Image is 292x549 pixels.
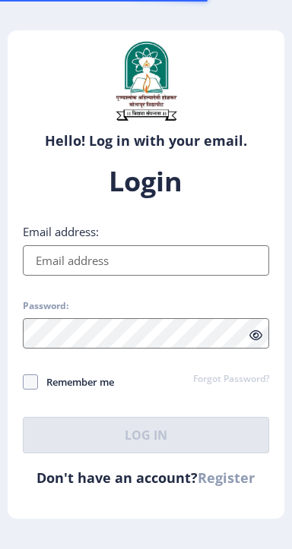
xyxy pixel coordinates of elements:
[23,224,99,239] label: Email address:
[193,373,269,387] a: Forgot Password?
[198,469,255,487] a: Register
[19,131,274,150] h6: Hello! Log in with your email.
[23,163,270,200] h1: Login
[108,38,184,124] img: sulogo.png
[23,245,270,276] input: Email address
[23,417,270,453] button: Log In
[38,373,114,391] span: Remember me
[23,469,270,487] h6: Don't have an account?
[23,300,68,312] label: Password:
